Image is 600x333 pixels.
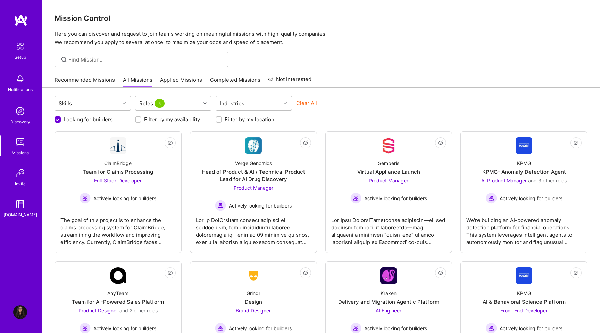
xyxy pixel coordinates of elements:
span: Actively looking for builders [229,202,292,209]
img: guide book [13,197,27,211]
span: AI Product Manager [481,178,527,184]
div: Missions [12,149,29,156]
div: Team for Claims Processing [83,168,153,176]
div: The goal of this project is to enhance the claims processing system for ClaimBridge, streamlining... [60,211,176,246]
span: Actively looking for builders [500,195,562,202]
i: icon EyeClosed [438,140,443,146]
div: Design [245,298,262,306]
div: KPMG- Anomaly Detection Agent [482,168,566,176]
i: icon Chevron [123,101,126,105]
div: Lor Ipsu DolorsiTametconse adipiscin—eli sed doeiusm tempori ut laboreetdo—mag aliquaeni a minimv... [331,211,447,246]
a: All Missions [123,76,152,88]
i: icon EyeClosed [167,270,173,276]
i: icon EyeClosed [573,140,579,146]
span: Brand Designer [236,308,271,314]
div: Discovery [10,118,30,125]
div: Semperis [378,160,399,167]
div: We're building an AI-powered anomaly detection platform for financial operations. This system lev... [466,211,582,246]
div: Virtual Appliance Launch [357,168,420,176]
img: Company Logo [516,137,532,154]
span: Actively looking for builders [364,195,427,202]
span: and 3 other roles [528,178,567,184]
div: Verge Genomics [235,160,272,167]
img: setup [13,39,27,54]
div: Skills [57,98,74,108]
a: Company LogoSemperisVirtual Appliance LaunchProduct Manager Actively looking for buildersActively... [331,137,447,247]
span: Actively looking for builders [500,325,562,332]
i: icon Chevron [284,101,287,105]
span: and 2 other roles [119,308,158,314]
div: Setup [15,54,26,61]
img: bell [13,72,27,86]
span: Full-Stack Developer [94,178,142,184]
span: Product Manager [234,185,273,191]
a: Not Interested [268,75,311,88]
img: Company Logo [110,267,126,284]
span: Actively looking for builders [93,325,156,332]
i: icon EyeClosed [303,270,308,276]
p: Here you can discover and request to join teams working on meaningful missions with high-quality ... [55,30,587,47]
span: Actively looking for builders [229,325,292,332]
span: Product Designer [78,308,118,314]
span: 5 [155,99,165,108]
i: icon EyeClosed [167,140,173,146]
img: Company Logo [380,137,397,154]
img: teamwork [13,135,27,149]
i: icon Chevron [203,101,207,105]
div: Notifications [8,86,33,93]
div: AnyTeam [107,290,128,297]
div: KPMG [517,290,531,297]
div: Invite [15,180,26,187]
a: Applied Missions [160,76,202,88]
img: Actively looking for builders [486,193,497,204]
input: Find Mission... [68,56,223,63]
i: icon EyeClosed [303,140,308,146]
i: icon SearchGrey [60,56,68,64]
img: Company Logo [245,137,262,154]
img: Invite [13,166,27,180]
button: Clear All [296,99,317,107]
img: discovery [13,104,27,118]
a: User Avatar [11,305,29,319]
div: KPMG [517,160,531,167]
img: logo [14,14,28,26]
img: Company Logo [380,267,397,284]
a: Completed Missions [210,76,260,88]
div: Kraken [381,290,397,297]
h3: Mission Control [55,14,587,23]
div: Grindr [247,290,260,297]
label: Filter by my availability [144,116,200,123]
div: Lor Ip DolOrsitam consect adipisci el seddoeiusm, temp incididuntu laboree doloremag aliq—enimad ... [196,211,311,246]
span: Front-End Developer [500,308,548,314]
a: Company LogoVerge GenomicsHead of Product & AI / Technical Product Lead for AI Drug DiscoveryProd... [196,137,311,247]
a: Company LogoKPMGKPMG- Anomaly Detection AgentAI Product Manager and 3 other rolesActively looking... [466,137,582,247]
label: Filter by my location [225,116,274,123]
span: Actively looking for builders [364,325,427,332]
div: Industries [218,98,246,108]
a: Recommended Missions [55,76,115,88]
label: Looking for builders [64,116,113,123]
div: Delivery and Migration Agentic Platform [338,298,439,306]
div: ClaimBridge [104,160,132,167]
i: icon EyeClosed [573,270,579,276]
div: Team for AI-Powered Sales Platform [72,298,164,306]
img: Actively looking for builders [350,193,361,204]
span: Actively looking for builders [93,195,156,202]
div: AI & Behavioral Science Platform [483,298,566,306]
img: Actively looking for builders [215,200,226,211]
i: icon EyeClosed [438,270,443,276]
a: Company LogoClaimBridgeTeam for Claims ProcessingFull-Stack Developer Actively looking for builde... [60,137,176,247]
div: Head of Product & AI / Technical Product Lead for AI Drug Discovery [196,168,311,183]
span: Product Manager [369,178,408,184]
div: [DOMAIN_NAME] [3,211,37,218]
img: Company Logo [245,269,262,282]
img: Company Logo [110,137,126,154]
span: AI Engineer [376,308,401,314]
img: Company Logo [516,267,532,284]
img: Actively looking for builders [80,193,91,204]
img: User Avatar [13,305,27,319]
div: Roles [137,98,168,108]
